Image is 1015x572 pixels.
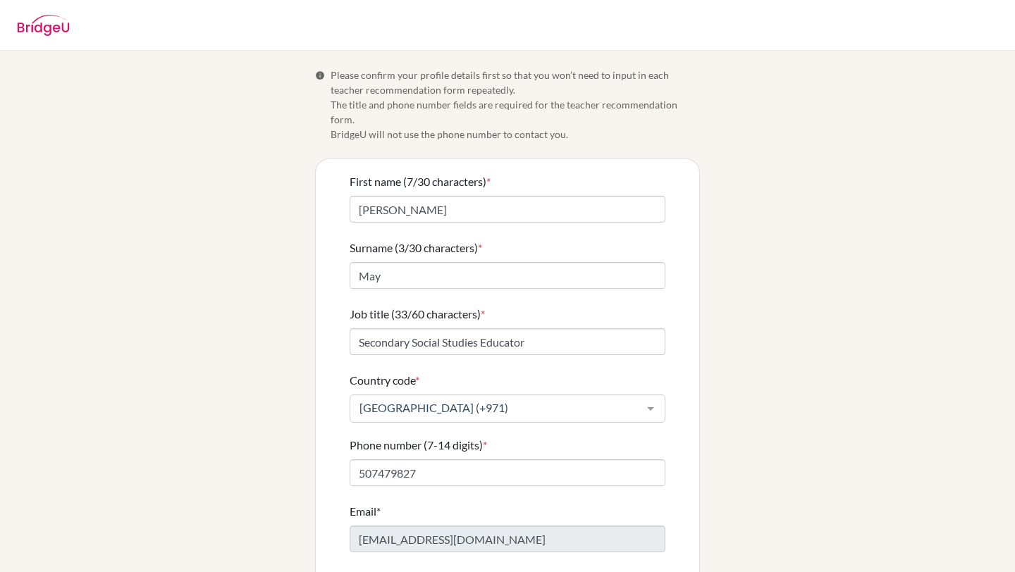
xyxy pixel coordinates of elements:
[350,196,665,223] input: Enter your first name
[331,68,700,142] span: Please confirm your profile details first so that you won’t need to input in each teacher recomme...
[350,503,381,520] label: Email*
[17,15,70,36] img: BridgeU logo
[350,372,419,389] label: Country code
[350,459,665,486] input: Enter your number
[350,173,491,190] label: First name (7/30 characters)
[350,240,482,256] label: Surname (3/30 characters)
[350,306,485,323] label: Job title (33/60 characters)
[350,328,665,355] input: Enter your job title
[315,70,325,80] span: Info
[350,437,487,454] label: Phone number (7-14 digits)
[350,262,665,289] input: Enter your surname
[356,401,636,415] span: [GEOGRAPHIC_DATA] (+971)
